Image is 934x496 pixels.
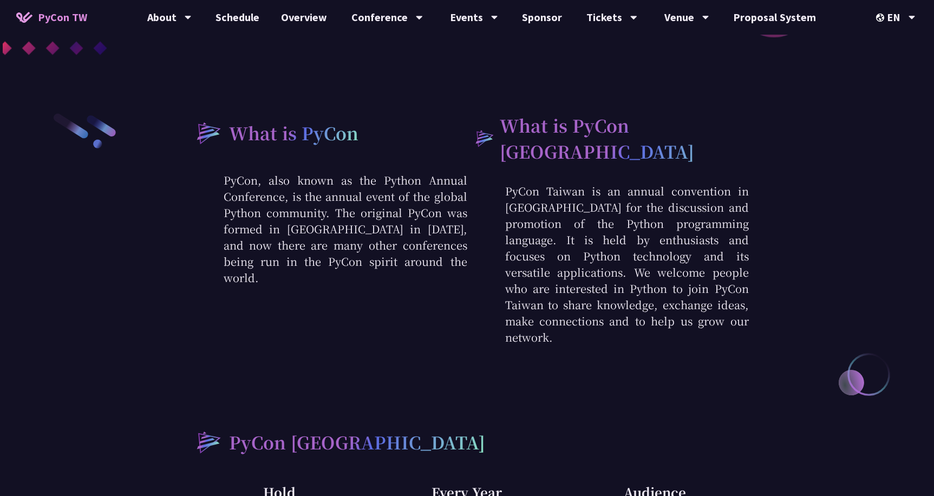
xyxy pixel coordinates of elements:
img: Home icon of PyCon TW 2025 [16,12,32,23]
img: heading-bullet [186,421,229,462]
span: PyCon TW [38,9,87,25]
h2: What is PyCon [GEOGRAPHIC_DATA] [500,112,748,164]
a: PyCon TW [5,4,98,31]
p: PyCon, also known as the Python Annual Conference, is the annual event of the global Python commu... [186,172,467,286]
img: heading-bullet [186,112,229,153]
h2: PyCon [GEOGRAPHIC_DATA] [229,429,485,455]
img: Locale Icon [876,14,887,22]
img: heading-bullet [467,122,500,154]
p: PyCon Taiwan is an annual convention in [GEOGRAPHIC_DATA] for the discussion and promotion of the... [467,183,749,345]
h2: What is PyCon [229,120,358,146]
